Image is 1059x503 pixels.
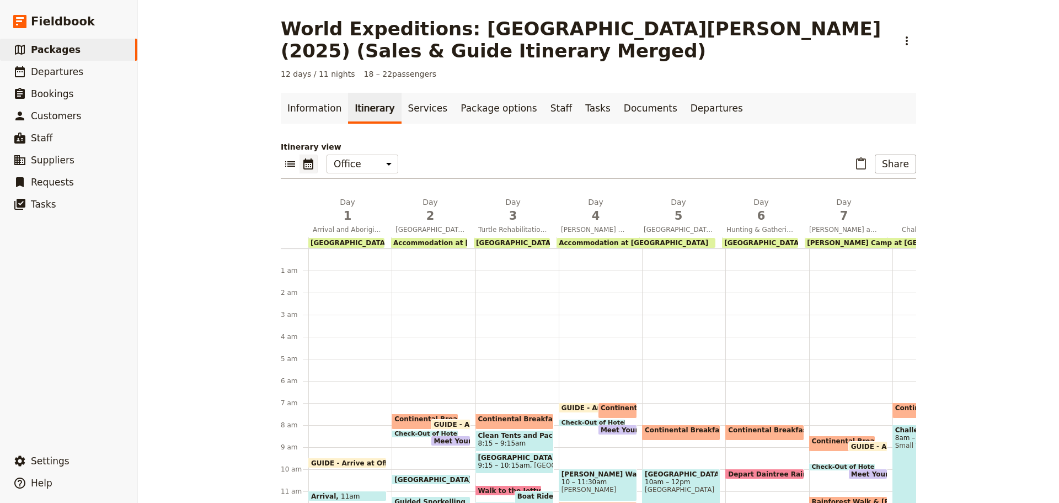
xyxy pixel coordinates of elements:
[476,239,554,247] span: [GEOGRAPHIC_DATA]
[557,225,635,234] span: [PERSON_NAME] Walk and Tree Planting
[812,437,931,445] span: Continental Breakfast at Hotel
[644,208,713,224] span: 5
[561,478,634,486] span: 10 – 11:30am
[313,197,382,224] h2: Day
[579,93,617,124] a: Tasks
[281,399,308,407] div: 7 am
[639,197,722,237] button: Day5[GEOGRAPHIC_DATA] and Rainforest Swimming Hole
[394,476,477,483] span: [GEOGRAPHIC_DATA]
[391,225,469,234] span: [GEOGRAPHIC_DATA] Snorkelling
[809,463,876,471] div: Check-Out of Hotel
[598,403,637,419] div: Continental Breakfast at Hotel
[684,93,750,124] a: Departures
[391,197,474,237] button: Day2[GEOGRAPHIC_DATA] Snorkelling
[805,197,887,237] button: Day7[PERSON_NAME] and [PERSON_NAME] Creek/[GEOGRAPHIC_DATA]
[281,141,916,152] p: Itinerary view
[805,225,883,234] span: [PERSON_NAME] and [PERSON_NAME] Creek/[GEOGRAPHIC_DATA]
[848,441,887,452] div: GUIDE - Arrive at Office
[478,432,551,440] span: Clean Tents and Pack Up Camp
[281,310,308,319] div: 3 am
[530,462,604,469] span: [GEOGRAPHIC_DATA]
[895,426,956,434] span: Challenge Hike
[478,487,545,494] span: Walk to the Jetty
[281,487,308,496] div: 11 am
[561,486,634,494] span: [PERSON_NAME]
[31,155,74,166] span: Suppliers
[478,197,548,224] h2: Day
[308,197,391,237] button: Day1Arrival and Aboriginal Art Project
[725,469,804,479] div: Depart Daintree Rainforest
[281,18,891,62] h1: World Expeditions: [GEOGRAPHIC_DATA][PERSON_NAME] (2025) (Sales & Guide Itinerary Merged)
[559,239,708,247] span: Accommodation at [GEOGRAPHIC_DATA]
[474,225,552,234] span: Turtle Rehabilitation Centre and [GEOGRAPHIC_DATA] with Marine Biologist
[281,443,308,452] div: 9 am
[364,68,437,80] span: 18 – 22 passengers
[561,470,634,478] span: [PERSON_NAME] Walk
[875,155,916,173] button: Share
[561,404,654,411] span: GUIDE - Arrive at Office
[722,225,800,234] span: Hunting & Gathering with Indigenous Guides and Night Markets
[281,377,308,385] div: 6 am
[725,425,804,441] div: Continental Breakfast at DRO
[474,238,550,248] div: [GEOGRAPHIC_DATA]
[639,225,718,234] span: [GEOGRAPHIC_DATA] and Rainforest Swimming Hole
[475,414,554,430] div: Continental Breakfast at [GEOGRAPHIC_DATA]
[809,197,879,224] h2: Day
[809,436,876,452] div: Continental Breakfast at Hotel
[726,197,796,224] h2: Day
[805,238,964,248] div: [PERSON_NAME] Camp at [GEOGRAPHIC_DATA]
[31,88,73,99] span: Bookings
[892,403,971,419] div: Continental Breakfast at [GEOGRAPHIC_DATA]
[728,426,843,434] span: Continental Breakfast at DRO
[475,430,554,452] div: Clean Tents and Pack Up Camp8:15 – 9:15am
[394,415,514,423] span: Continental Breakfast at Hotel
[557,197,639,237] button: Day4[PERSON_NAME] Walk and Tree Planting
[617,93,684,124] a: Documents
[31,199,56,210] span: Tasks
[311,239,388,247] span: [GEOGRAPHIC_DATA]
[281,288,308,297] div: 2 am
[517,493,625,500] span: Boat Ride to the Outer Reef
[561,197,630,224] h2: Day
[726,208,796,224] span: 6
[281,155,299,173] button: List view
[392,414,458,430] div: Continental Breakfast at Hotel
[897,31,916,50] button: Actions
[31,478,52,489] span: Help
[395,197,465,224] h2: Day
[394,431,463,437] span: Check-Out of Hotel
[598,425,637,435] div: Meet Your Guide in Reception & Depart
[31,456,69,467] span: Settings
[645,470,718,478] span: [GEOGRAPHIC_DATA]
[807,239,981,247] span: [PERSON_NAME] Camp at [GEOGRAPHIC_DATA]
[341,493,360,500] span: 11am
[561,420,630,426] span: Check-Out of Hotel
[642,425,720,441] div: Continental Breakfast at DRO
[308,491,387,501] div: Arrival11am
[645,478,718,486] span: 10am – 12pm
[308,458,387,468] div: GUIDE - Arrive at Office
[728,470,835,478] span: Depart Daintree Rainforest
[851,470,1003,478] span: Meet Your Guide in Reception & Depart
[559,403,625,413] div: GUIDE - Arrive at Office
[313,208,382,224] span: 1
[392,430,458,438] div: Check-Out of Hotel
[559,469,637,501] div: [PERSON_NAME] Walk10 – 11:30am[PERSON_NAME]
[434,437,585,444] span: Meet Your Guide in Reception & Depart
[281,465,308,474] div: 10 am
[557,238,715,248] div: Accommodation at [GEOGRAPHIC_DATA]
[31,110,81,121] span: Customers
[478,454,551,462] span: [GEOGRAPHIC_DATA]
[281,266,308,275] div: 1 am
[644,197,713,224] h2: Day
[478,415,655,423] span: Continental Breakfast at [GEOGRAPHIC_DATA]
[601,404,720,412] span: Continental Breakfast at Hotel
[478,462,530,469] span: 9:15 – 10:15am
[812,464,881,470] span: Check-Out of Hotel
[308,238,384,248] div: [GEOGRAPHIC_DATA]
[281,332,308,341] div: 4 am
[848,469,887,479] div: Meet Your Guide in Reception & Depart
[31,133,53,144] span: Staff
[281,93,348,124] a: Information
[308,225,387,234] span: Arrival and Aboriginal Art Project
